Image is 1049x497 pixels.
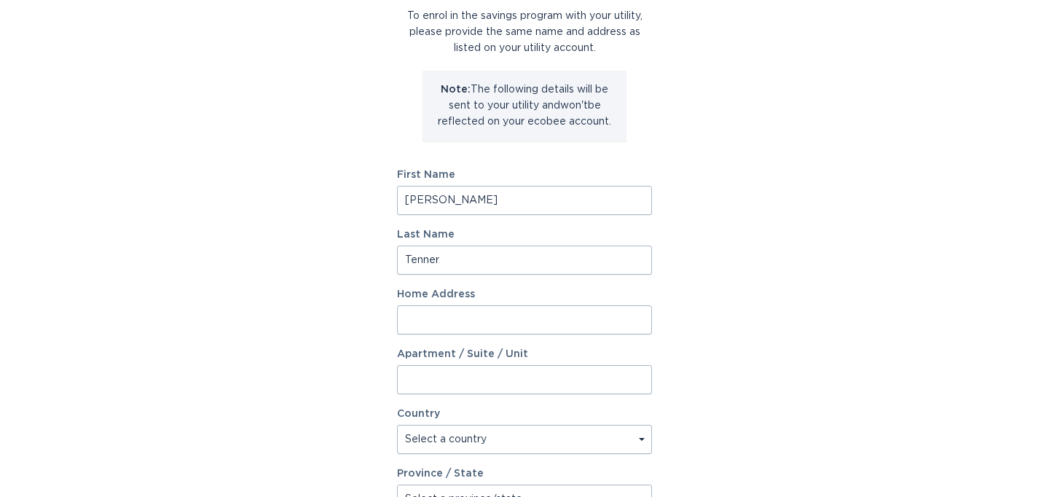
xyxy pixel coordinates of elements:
label: First Name [397,170,652,180]
label: Home Address [397,289,652,300]
div: To enrol in the savings program with your utility, please provide the same name and address as li... [397,8,652,56]
label: Country [397,409,440,419]
p: The following details will be sent to your utility and won't be reflected on your ecobee account. [433,82,616,130]
label: Last Name [397,230,652,240]
label: Province / State [397,469,484,479]
strong: Note: [441,85,471,95]
label: Apartment / Suite / Unit [397,349,652,359]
